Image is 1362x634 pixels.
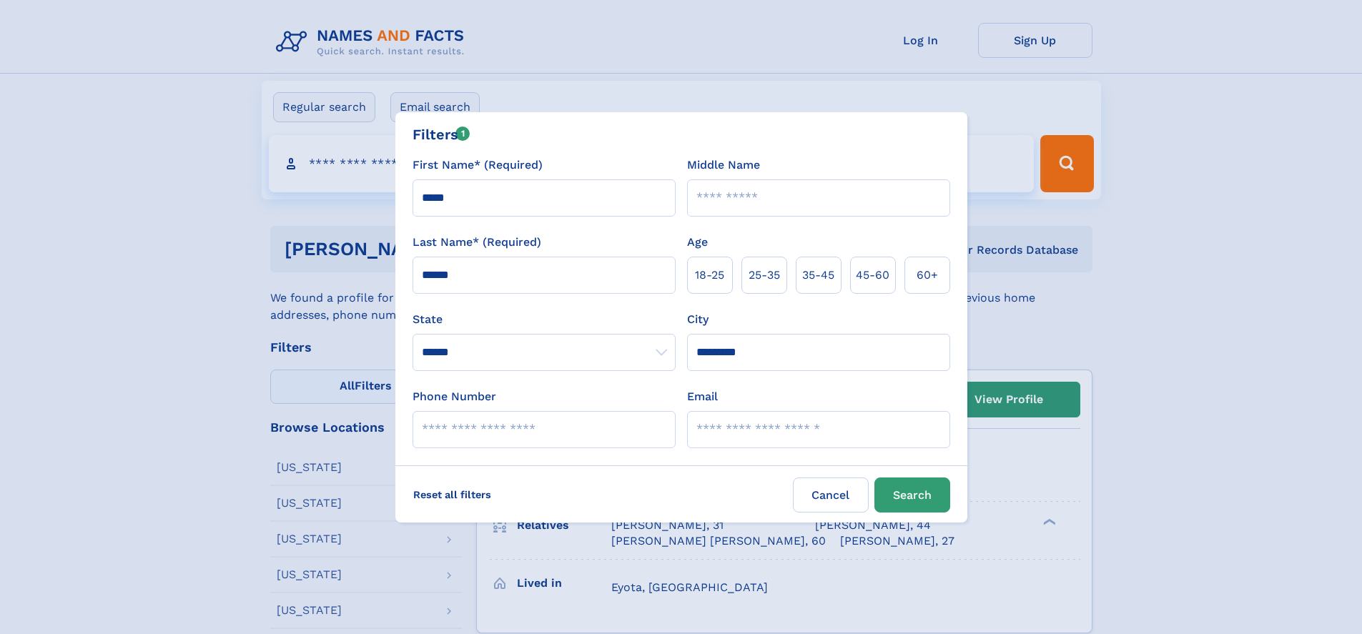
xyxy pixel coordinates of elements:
div: Filters [413,124,470,145]
label: Cancel [793,477,869,512]
button: Search [874,477,950,512]
label: First Name* (Required) [413,157,543,174]
label: State [413,311,676,328]
label: Reset all filters [404,477,500,512]
span: 60+ [917,267,938,284]
label: City [687,311,709,328]
span: 18‑25 [695,267,724,284]
label: Age [687,234,708,251]
label: Phone Number [413,388,496,405]
span: 25‑35 [749,267,780,284]
span: 35‑45 [802,267,834,284]
label: Email [687,388,718,405]
span: 45‑60 [856,267,889,284]
label: Last Name* (Required) [413,234,541,251]
label: Middle Name [687,157,760,174]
